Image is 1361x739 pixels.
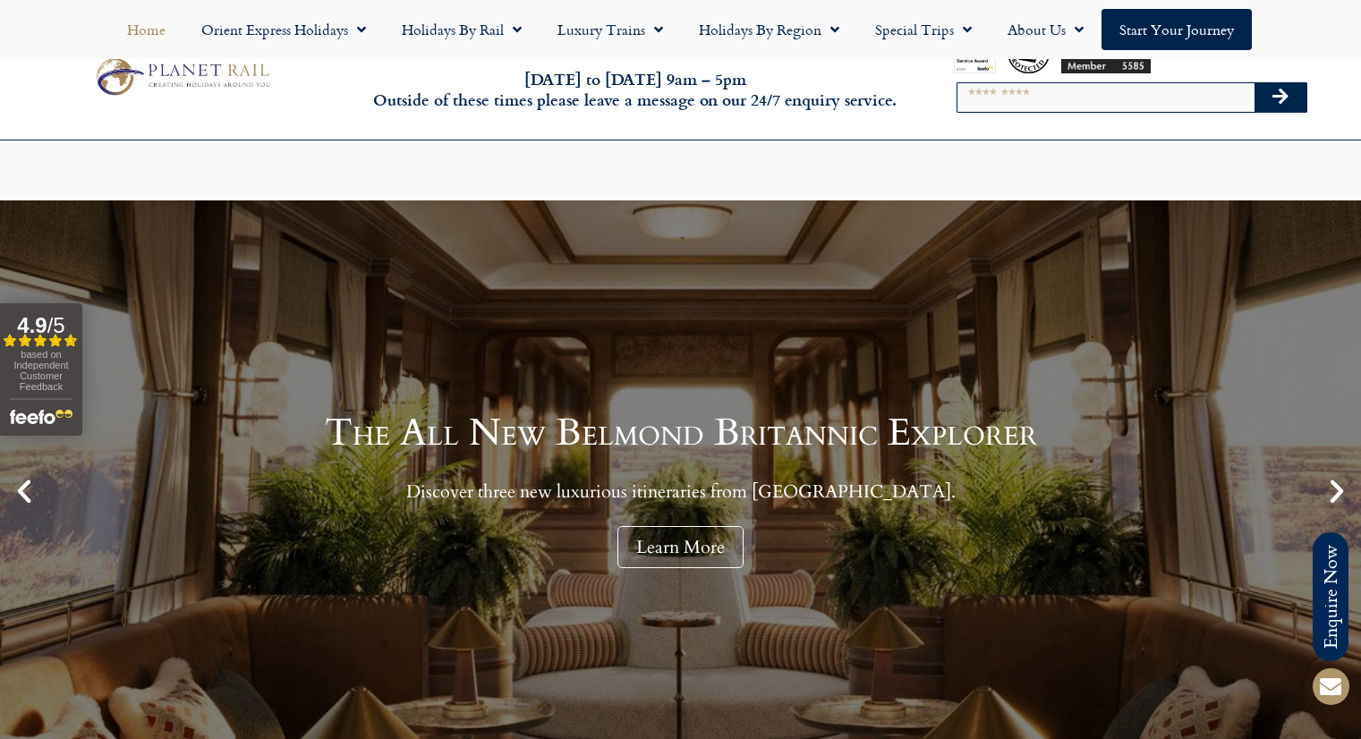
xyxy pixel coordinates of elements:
img: Planet Rail Train Holidays Logo [89,54,275,99]
h1: The All New Belmond Britannic Explorer [325,414,1037,452]
nav: Menu [9,9,1352,50]
a: Orient Express Holidays [183,9,384,50]
a: Luxury Trains [540,9,681,50]
a: About Us [990,9,1102,50]
a: Special Trips [857,9,990,50]
h6: [DATE] to [DATE] 9am – 5pm Outside of these times please leave a message on our 24/7 enquiry serv... [368,69,903,111]
a: Start your Journey [1102,9,1252,50]
a: Holidays by Region [681,9,857,50]
a: Holidays by Rail [384,9,540,50]
a: Home [109,9,183,50]
div: Next slide [1322,476,1352,506]
div: Learn More [617,526,744,568]
div: Previous slide [9,476,39,506]
p: Discover three new luxurious itineraries from [GEOGRAPHIC_DATA]. [325,480,1037,503]
button: Search [1255,83,1306,112]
